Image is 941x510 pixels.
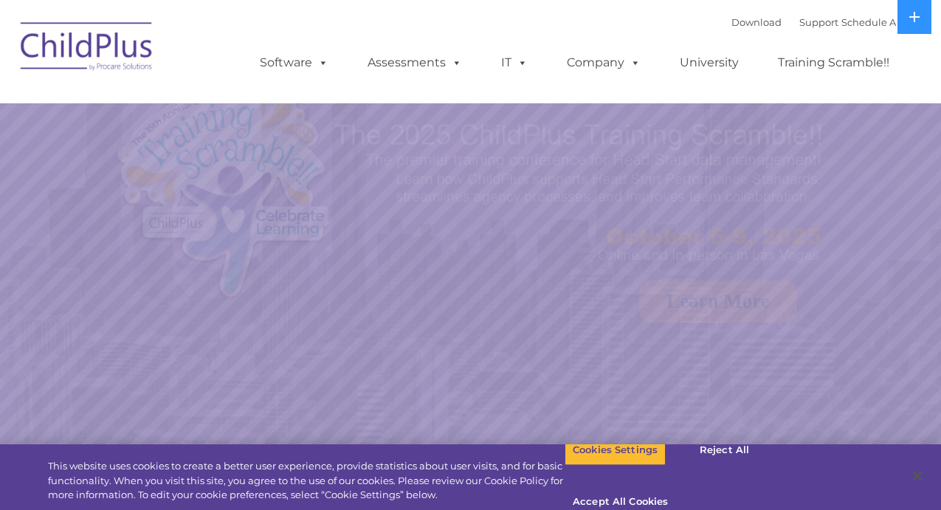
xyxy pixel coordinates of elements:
[13,12,161,86] img: ChildPlus by Procare Solutions
[731,16,928,28] font: |
[678,435,771,466] button: Reject All
[763,48,904,77] a: Training Scramble!!
[245,48,343,77] a: Software
[665,48,754,77] a: University
[565,435,666,466] button: Cookies Settings
[639,280,797,323] a: Learn More
[901,460,934,492] button: Close
[731,16,782,28] a: Download
[353,48,477,77] a: Assessments
[48,459,565,503] div: This website uses cookies to create a better user experience, provide statistics about user visit...
[486,48,542,77] a: IT
[841,16,928,28] a: Schedule A Demo
[799,16,838,28] a: Support
[552,48,655,77] a: Company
